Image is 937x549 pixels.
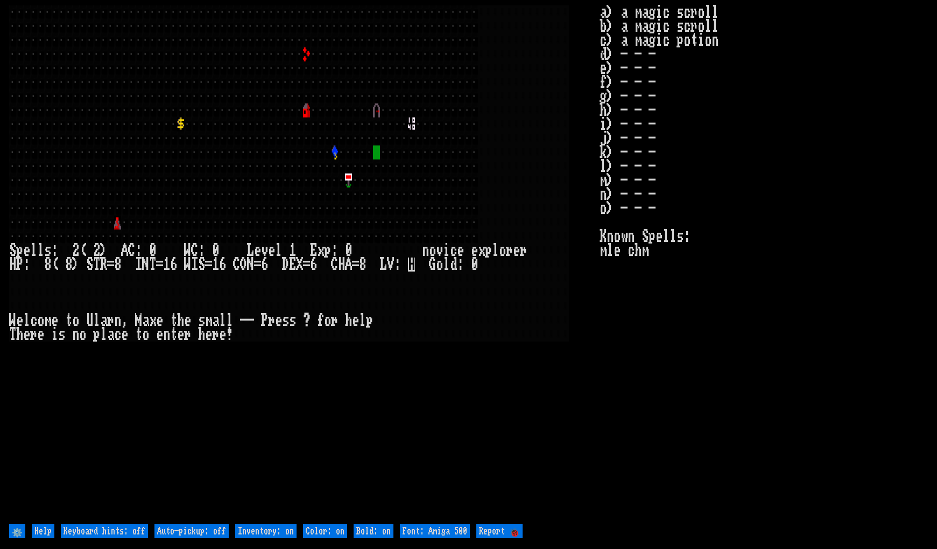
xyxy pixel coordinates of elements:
div: R [100,258,107,272]
div: D [282,258,289,272]
div: I [135,258,142,272]
div: e [205,328,212,342]
div: ! [226,328,233,342]
div: X [296,258,303,272]
div: r [268,314,275,328]
div: s [198,314,205,328]
div: T [149,258,156,272]
div: : [394,258,401,272]
div: e [184,314,191,328]
div: 2 [93,244,100,258]
div: e [23,244,30,258]
div: a [212,314,219,328]
div: l [443,258,450,272]
div: = [156,258,163,272]
div: W [184,244,191,258]
div: 8 [359,258,366,272]
div: s [44,244,51,258]
div: 8 [44,258,51,272]
div: p [16,244,23,258]
div: : [198,244,205,258]
div: o [142,328,149,342]
div: 6 [219,258,226,272]
div: h [16,328,23,342]
div: e [121,328,128,342]
div: E [310,244,317,258]
div: l [93,314,100,328]
div: V [387,258,394,272]
div: e [275,314,282,328]
div: M [135,314,142,328]
div: 0 [212,244,219,258]
div: l [23,314,30,328]
div: e [51,314,58,328]
div: d [450,258,457,272]
div: x [317,244,324,258]
div: a [107,328,114,342]
div: C [331,258,338,272]
div: v [261,244,268,258]
div: T [93,258,100,272]
div: h [345,314,352,328]
input: Auto-pickup: off [154,524,229,538]
div: 0 [149,244,156,258]
div: i [443,244,450,258]
div: o [37,314,44,328]
div: - [240,314,247,328]
div: o [429,244,436,258]
div: A [345,258,352,272]
div: C [191,244,198,258]
div: N [142,258,149,272]
div: L [380,258,387,272]
div: 6 [310,258,317,272]
div: P [16,258,23,272]
div: : [331,244,338,258]
input: ⚙️ [9,524,25,538]
div: l [100,328,107,342]
div: 0 [345,244,352,258]
div: W [9,314,16,328]
div: c [114,328,121,342]
div: 6 [261,258,268,272]
div: = [205,258,212,272]
div: S [198,258,205,272]
div: v [436,244,443,258]
div: h [177,314,184,328]
div: x [478,244,485,258]
div: T [9,328,16,342]
div: 8 [65,258,72,272]
div: r [184,328,191,342]
div: r [212,328,219,342]
div: p [485,244,492,258]
div: W [184,258,191,272]
div: I [191,258,198,272]
div: ( [51,258,58,272]
div: 6 [170,258,177,272]
div: = [303,258,310,272]
div: s [282,314,289,328]
div: i [51,328,58,342]
input: Help [32,524,54,538]
div: s [289,314,296,328]
div: P [261,314,268,328]
div: p [93,328,100,342]
div: e [16,314,23,328]
div: n [422,244,429,258]
div: ) [72,258,79,272]
div: e [23,328,30,342]
div: H [9,258,16,272]
div: S [9,244,16,258]
div: r [520,244,527,258]
div: o [499,244,506,258]
div: ) [100,244,107,258]
div: l [492,244,499,258]
div: n [114,314,121,328]
input: Keyboard hints: off [61,524,148,538]
div: C [233,258,240,272]
div: r [506,244,513,258]
div: e [156,328,163,342]
div: l [359,314,366,328]
div: e [219,328,226,342]
div: p [324,244,331,258]
mark: H [408,258,415,272]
